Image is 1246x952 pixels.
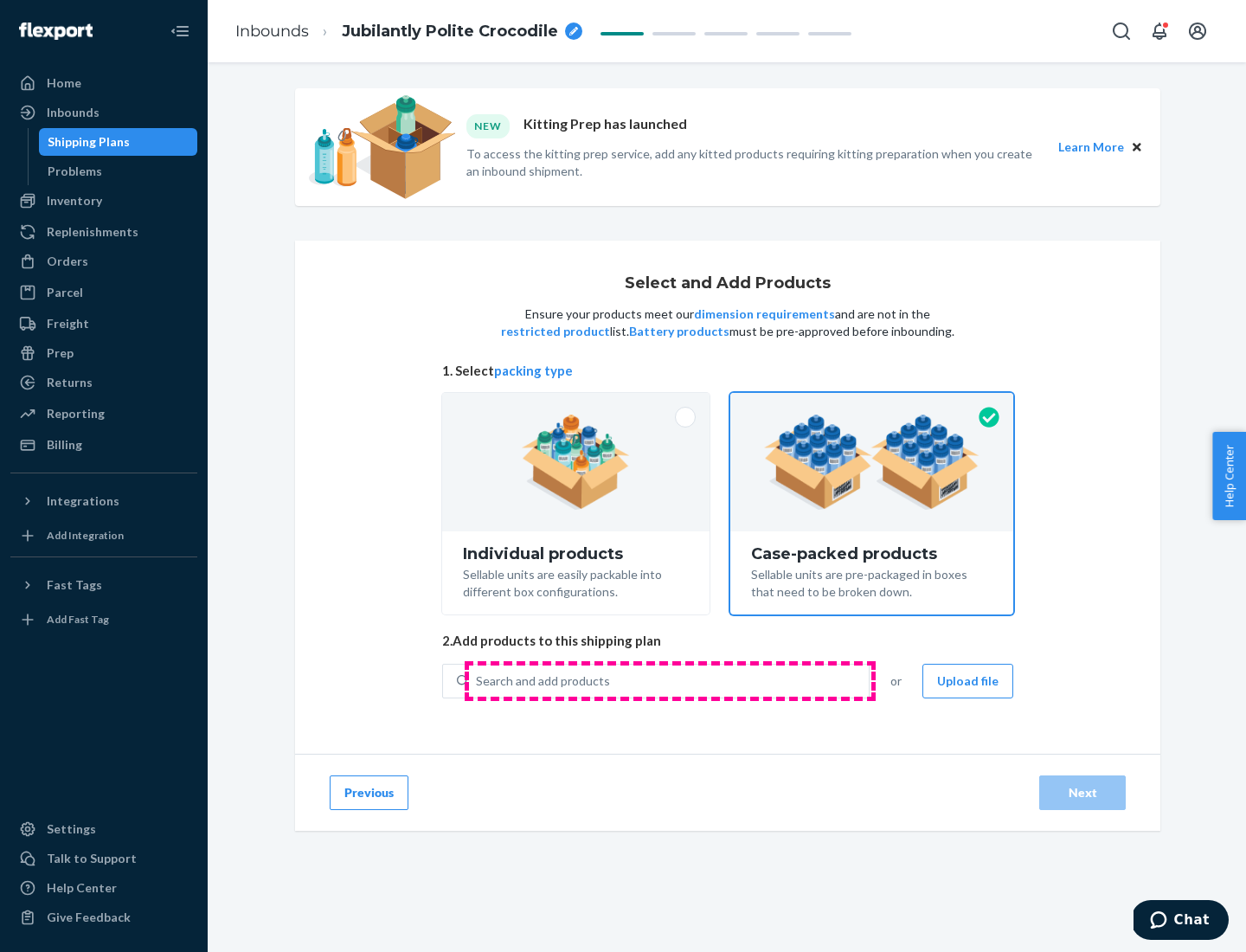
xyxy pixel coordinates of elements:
[10,522,197,550] a: Add Integration
[10,845,197,872] button: Talk to Support
[39,128,198,156] a: Shipping Plans
[10,339,197,367] a: Prep
[47,909,131,926] div: Give Feedback
[463,563,689,601] div: Sellable units are easily packable into different box configurations.
[10,279,197,306] a: Parcel
[10,400,197,428] a: Reporting
[10,69,197,97] a: Home
[47,879,117,897] div: Help Center
[476,672,610,690] div: Search and add products
[1180,14,1215,48] button: Open account menu
[47,405,105,422] div: Reporting
[442,362,1013,380] span: 1. Select
[10,310,197,338] a: Freight
[47,192,102,209] div: Inventory
[47,284,83,301] div: Parcel
[499,306,956,340] p: Ensure your products meet our and are not in the list. must be pre-approved before inbounding.
[19,23,93,40] img: Flexport logo
[890,672,902,690] span: or
[47,104,100,121] div: Inbounds
[466,114,510,138] div: NEW
[751,545,992,563] div: Case-packed products
[47,528,124,543] div: Add Integration
[10,248,197,275] a: Orders
[10,571,197,599] button: Fast Tags
[10,187,197,215] a: Inventory
[10,218,197,246] a: Replenishments
[330,775,408,810] button: Previous
[10,874,197,902] a: Help Center
[47,374,93,391] div: Returns
[1104,14,1139,48] button: Open Search Box
[1058,138,1124,157] button: Learn More
[501,323,610,340] button: restricted product
[47,492,119,510] div: Integrations
[1039,775,1126,810] button: Next
[466,145,1043,180] p: To access the kitting prep service, add any kitted products requiring kitting preparation when yo...
[922,664,1013,698] button: Upload file
[10,369,197,396] a: Returns
[10,487,197,515] button: Integrations
[47,612,109,627] div: Add Fast Tag
[47,344,74,362] div: Prep
[235,22,309,41] a: Inbounds
[48,133,130,151] div: Shipping Plans
[625,275,831,293] h1: Select and Add Products
[47,315,89,332] div: Freight
[163,14,197,48] button: Close Navigation
[463,545,689,563] div: Individual products
[629,323,729,340] button: Battery products
[39,158,198,185] a: Problems
[522,415,630,510] img: individual-pack.facf35554cb0f1810c75b2bd6df2d64e.png
[764,415,979,510] img: case-pack.59cecea509d18c883b923b81aeac6d0b.png
[47,74,81,92] div: Home
[1127,138,1146,157] button: Close
[10,904,197,931] button: Give Feedback
[10,431,197,459] a: Billing
[342,21,558,43] span: Jubilantly Polite Crocodile
[47,850,137,867] div: Talk to Support
[10,99,197,126] a: Inbounds
[222,6,596,57] ol: breadcrumbs
[1212,432,1246,520] button: Help Center
[47,576,102,594] div: Fast Tags
[47,253,88,270] div: Orders
[1054,784,1111,801] div: Next
[523,114,687,138] p: Kitting Prep has launched
[47,820,96,838] div: Settings
[1134,900,1229,943] iframe: Opens a widget where you can chat to one of our agents
[10,606,197,634] a: Add Fast Tag
[751,563,992,601] div: Sellable units are pre-packaged in boxes that need to be broken down.
[694,306,835,323] button: dimension requirements
[494,362,573,380] button: packing type
[10,815,197,843] a: Settings
[48,163,102,180] div: Problems
[47,223,138,241] div: Replenishments
[47,436,82,453] div: Billing
[442,632,1013,650] span: 2. Add products to this shipping plan
[1142,14,1177,48] button: Open notifications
